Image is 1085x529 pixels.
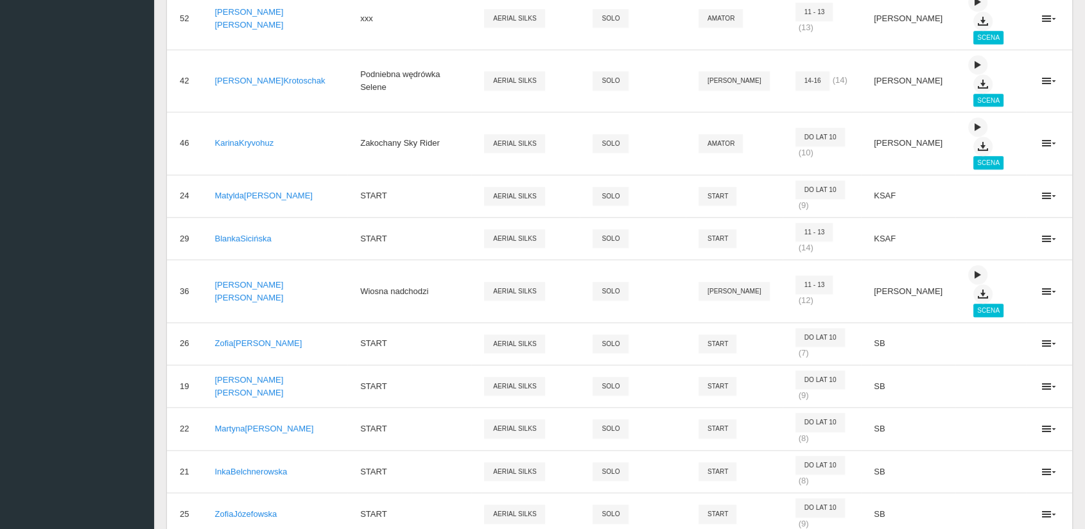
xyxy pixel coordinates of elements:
[795,413,845,431] span: Do lat 10
[795,3,833,21] span: 11 - 13
[593,282,628,300] span: solo
[167,365,202,407] td: 19
[593,229,628,248] span: solo
[861,112,955,174] td: [PERSON_NAME]
[593,334,628,353] span: solo
[795,328,845,347] span: Do lat 10
[973,94,1003,107] span: Scena
[347,259,471,322] td: Wiosna nadchodzi
[799,476,809,485] span: (8)
[699,505,736,523] span: START
[167,175,202,217] td: 24
[861,365,955,407] td: SB
[214,465,334,478] p: Inka Belchnerowska
[347,49,471,112] td: Podniebna wędrówka Selene
[167,407,202,449] td: 22
[214,74,334,87] p: [PERSON_NAME] Krotoschak
[799,295,813,305] span: (12)
[799,433,809,443] span: (8)
[484,419,545,438] span: Aerial Silks
[214,508,334,521] p: Zofia Józefowska
[347,322,471,365] td: START
[861,259,955,322] td: [PERSON_NAME]
[795,71,829,90] span: 14-16
[167,259,202,322] td: 36
[973,304,1003,317] span: Scena
[699,187,736,205] span: START
[795,180,845,199] span: Do lat 10
[484,9,545,28] span: Aerial Silks
[214,422,334,435] p: Martyna [PERSON_NAME]
[167,49,202,112] td: 42
[833,75,847,85] span: (14)
[799,519,809,528] span: (9)
[214,137,334,150] p: Karina Kryvohuz
[699,282,770,300] span: [PERSON_NAME]
[484,282,545,300] span: Aerial Silks
[699,377,736,395] span: START
[799,348,809,358] span: (7)
[484,505,545,523] span: Aerial Silks
[347,407,471,449] td: START
[214,337,334,350] p: Zofia [PERSON_NAME]
[593,134,628,153] span: solo
[214,232,334,245] p: Blanka Sicińska
[799,390,809,400] span: (9)
[484,334,545,353] span: Aerial Silks
[799,148,813,157] span: (10)
[484,229,545,248] span: Aerial Silks
[699,419,736,438] span: START
[973,31,1003,44] span: Scena
[167,450,202,492] td: 21
[799,200,809,210] span: (9)
[861,450,955,492] td: SB
[593,462,628,481] span: solo
[347,365,471,407] td: START
[795,128,845,146] span: Do lat 10
[347,217,471,259] td: START
[795,498,845,517] span: Do lat 10
[799,22,813,32] span: (13)
[799,243,813,252] span: (14)
[699,71,770,90] span: [PERSON_NAME]
[167,112,202,174] td: 46
[861,175,955,217] td: KSAF
[593,9,628,28] span: solo
[593,187,628,205] span: solo
[214,279,334,304] p: [PERSON_NAME] [PERSON_NAME]
[973,156,1003,169] span: Scena
[484,134,545,153] span: Aerial Silks
[347,450,471,492] td: START
[861,407,955,449] td: SB
[347,112,471,174] td: Zakochany Sky Rider
[214,189,334,202] p: Matylda [PERSON_NAME]
[214,6,334,31] p: [PERSON_NAME] [PERSON_NAME]
[795,275,833,294] span: 11 - 13
[347,175,471,217] td: START
[861,217,955,259] td: KSAF
[484,377,545,395] span: Aerial Silks
[699,462,736,481] span: START
[699,134,743,153] span: Amator
[593,419,628,438] span: solo
[861,49,955,112] td: [PERSON_NAME]
[484,462,545,481] span: Aerial Silks
[795,456,845,474] span: Do lat 10
[593,505,628,523] span: solo
[167,322,202,365] td: 26
[795,370,845,389] span: Do lat 10
[214,374,334,399] p: [PERSON_NAME] [PERSON_NAME]
[484,187,545,205] span: Aerial Silks
[699,229,736,248] span: START
[593,377,628,395] span: solo
[484,71,545,90] span: Aerial Silks
[593,71,628,90] span: solo
[861,322,955,365] td: SB
[795,223,833,241] span: 11 - 13
[167,217,202,259] td: 29
[699,9,743,28] span: Amator
[699,334,736,353] span: START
